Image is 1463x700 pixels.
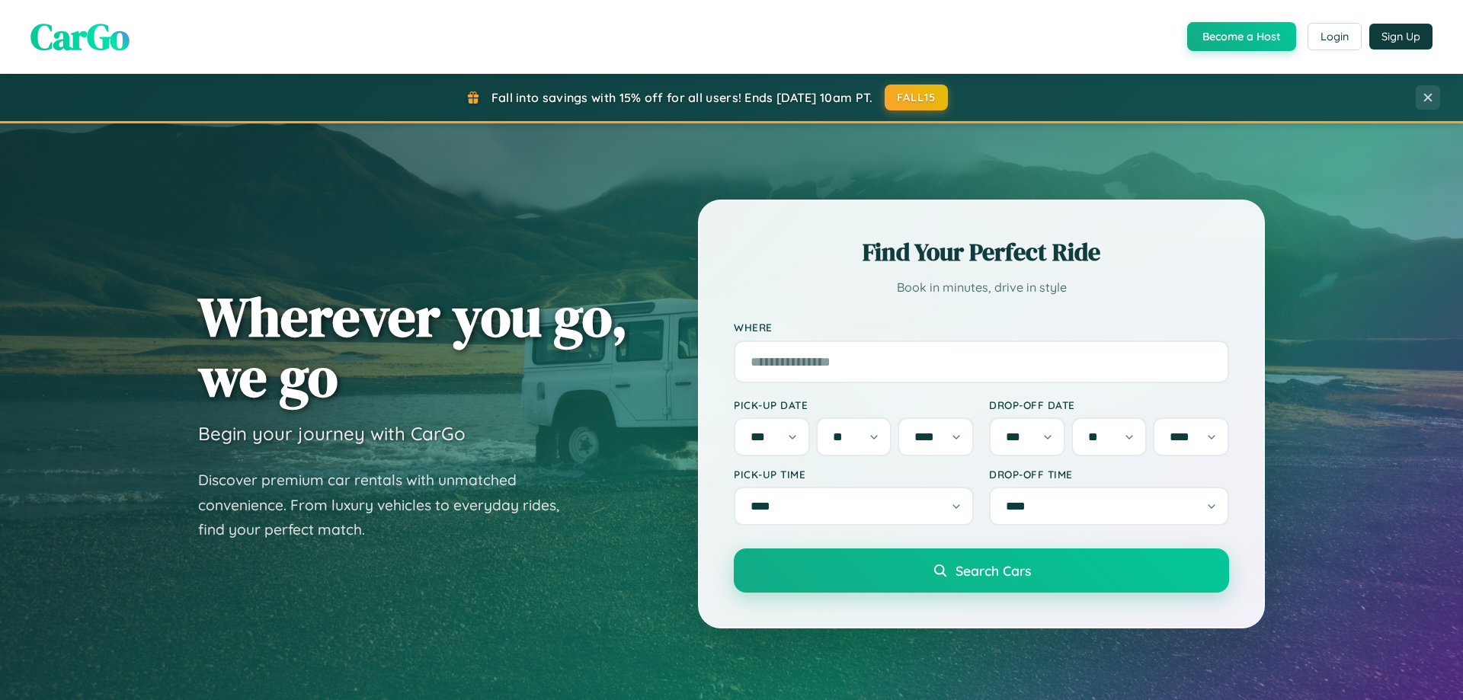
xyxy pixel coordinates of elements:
p: Book in minutes, drive in style [734,276,1229,299]
button: FALL15 [885,85,949,110]
label: Drop-off Time [989,468,1229,481]
label: Drop-off Date [989,398,1229,411]
span: Fall into savings with 15% off for all users! Ends [DATE] 10am PT. [491,90,873,105]
button: Sign Up [1369,24,1433,50]
p: Discover premium car rentals with unmatched convenience. From luxury vehicles to everyday rides, ... [198,468,579,542]
h2: Find Your Perfect Ride [734,235,1229,269]
button: Become a Host [1187,22,1296,51]
label: Pick-up Time [734,468,974,481]
span: CarGo [30,11,130,62]
button: Search Cars [734,548,1229,593]
label: Where [734,321,1229,334]
label: Pick-up Date [734,398,974,411]
h1: Wherever you go, we go [198,286,628,407]
h3: Begin your journey with CarGo [198,422,466,445]
button: Login [1308,23,1362,50]
span: Search Cars [956,562,1031,579]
